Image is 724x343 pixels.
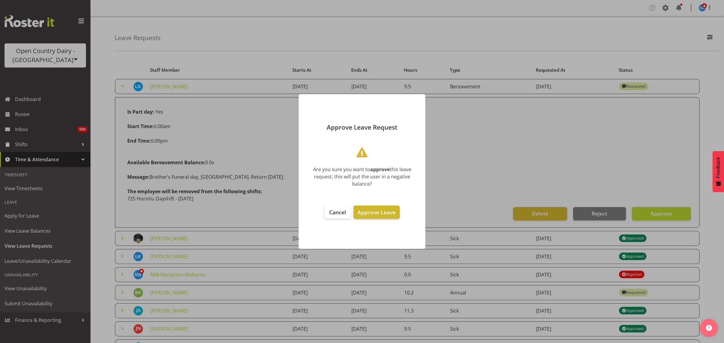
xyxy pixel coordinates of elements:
span: Approve Leave [357,209,395,216]
img: help-xxl-2.png [706,325,712,331]
p: Approve Leave Request [305,124,419,131]
span: Cancel [329,209,346,216]
span: Feedback [716,157,721,178]
button: Cancel [324,206,351,219]
div: Are you sure you want to this leave request, this will put the user in a negative balance? [308,166,416,187]
button: Approve Leave [354,206,399,219]
button: Feedback - Show survey [713,151,724,192]
b: approve [370,166,390,173]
